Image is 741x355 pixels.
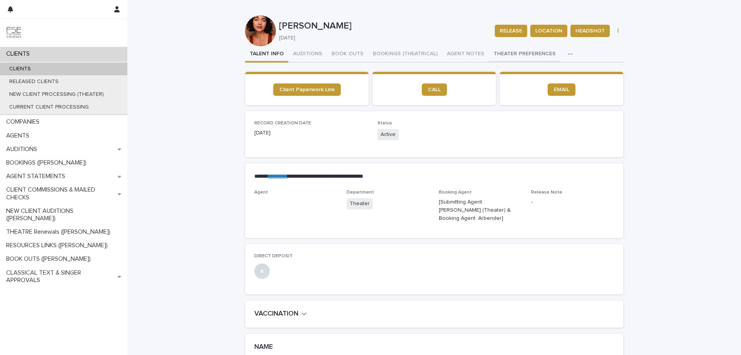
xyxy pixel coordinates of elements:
p: NEW CLIENT AUDITIONS ([PERSON_NAME]) [3,207,127,222]
span: Active [377,129,399,140]
p: BOOKINGS ([PERSON_NAME]) [3,159,93,166]
p: [DATE] [279,35,486,41]
p: AUDITIONS [3,146,43,153]
button: AGENT NOTES [442,46,489,63]
p: COMPANIES [3,118,46,126]
span: LOCATION [535,27,562,35]
p: RELEASED CLIENTS [3,78,65,85]
span: EMAIL [554,87,569,92]
p: [PERSON_NAME] [279,20,489,32]
p: CLIENTS [3,66,37,72]
h2: VACCINATION [254,310,298,318]
span: CALL [428,87,441,92]
span: DIRECT DEPOSIT [254,254,293,258]
p: CLIENT COMMISSIONS & MAILED CHECKS [3,186,118,201]
button: VACCINATION [254,310,307,318]
span: Agent [254,190,268,195]
h2: NAME [254,343,273,352]
p: RESOURCES LINKS ([PERSON_NAME]) [3,242,114,249]
span: Status [377,121,392,126]
p: CURRENT CLIENT PROCESSING [3,104,95,110]
a: Client Paperwork Link [273,83,341,96]
p: CLASSICAL TEXT & SINGER APPROVALS [3,269,118,284]
p: AGENT STATEMENTS [3,173,71,180]
button: THEATER PREFERENCES [489,46,560,63]
a: CALL [422,83,447,96]
button: LOCATION [530,25,567,37]
p: [Submitting Agent: [PERSON_NAME] (Theater) & Booking Agent: Arbender] [439,198,522,222]
button: BOOK OUTS [327,46,368,63]
p: NEW CLIENT PROCESSING (THEATER) [3,91,110,98]
span: Department [347,190,374,195]
p: BOOK OUTS ([PERSON_NAME]) [3,255,97,263]
button: TALENT INFO [245,46,288,63]
button: HEADSHOT [570,25,610,37]
span: Theater [347,198,373,209]
span: RELEASE [500,27,522,35]
p: [DATE] [254,129,368,137]
button: AUDITIONS [288,46,327,63]
p: THEATRE Renewals ([PERSON_NAME]) [3,228,117,236]
p: - [531,198,614,206]
span: RECORD CREATION DATE [254,121,311,126]
span: Release Note [531,190,562,195]
span: Client Paperwork Link [279,87,335,92]
img: 9JgRvJ3ETPGCJDhvPVA5 [6,25,22,41]
button: BOOKINGS (THEATRICAL) [368,46,442,63]
p: AGENTS [3,132,36,139]
button: RELEASE [495,25,527,37]
p: CLIENTS [3,50,36,58]
span: HEADSHOT [575,27,605,35]
a: EMAIL [548,83,575,96]
span: Booking Agent [439,190,472,195]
